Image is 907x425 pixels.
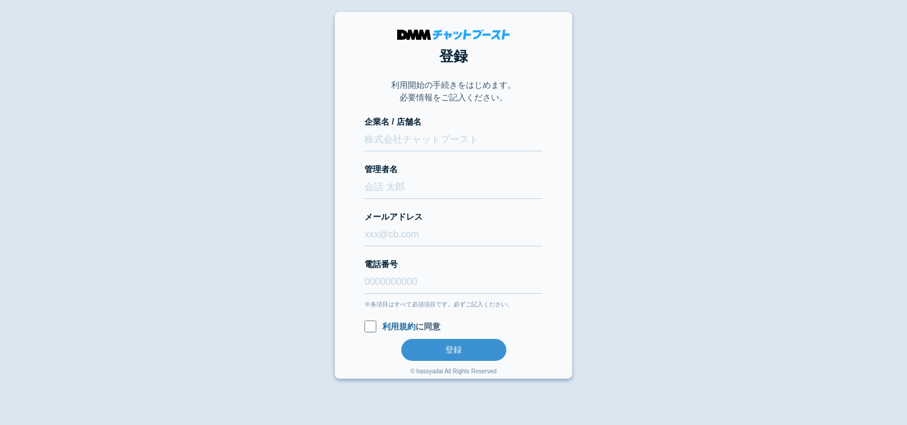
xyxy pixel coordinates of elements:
input: 株式会社チャットブースト [364,128,543,151]
label: 管理者名 [364,163,543,176]
input: 会話 太郎 [364,176,543,199]
div: ※各項目はすべて必須項目です。必ずご記入ください。 [364,300,543,309]
input: xxx@cb.com [364,223,543,246]
button: 登録 [401,339,506,361]
a: 利用規約 [382,322,416,331]
p: 利用開始の手続きをはじめます。 必要情報をご記入ください。 [391,79,516,104]
h1: 登録 [364,46,543,67]
div: © hassyadai All Rights Reserved [410,367,496,379]
img: DMMチャットブースト [397,30,510,40]
input: 利用規約に同意 [364,321,376,332]
label: メールアドレス [364,211,543,223]
label: に同意 [364,321,543,333]
label: 企業名 / 店舗名 [364,116,543,128]
label: 電話番号 [364,258,543,271]
input: 0000000000 [364,271,543,294]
